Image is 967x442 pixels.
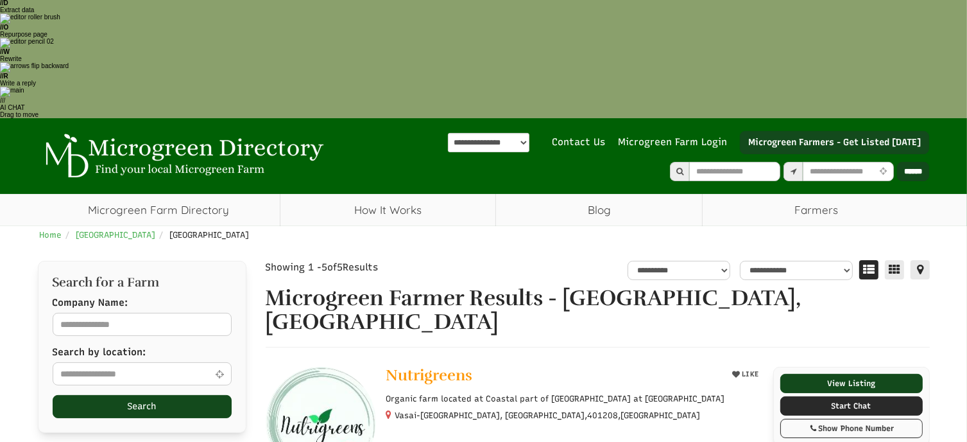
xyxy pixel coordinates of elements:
[322,261,328,273] span: 5
[620,410,700,421] span: [GEOGRAPHIC_DATA]
[170,230,250,240] span: [GEOGRAPHIC_DATA]
[38,194,280,226] a: Microgreen Farm Directory
[280,194,495,226] a: How It Works
[266,261,487,274] div: Showing 1 - of Results
[386,393,764,405] p: Organic farm located at Coastal part of [GEOGRAPHIC_DATA] at [GEOGRAPHIC_DATA]
[728,367,764,382] button: LIKE
[448,133,529,152] select: Language Translate Widget
[53,296,128,310] label: Company Name:
[787,423,916,434] div: Show Phone Number
[40,230,62,240] a: Home
[703,194,929,226] span: Farmers
[386,367,719,387] a: Nutrigreens
[740,370,759,378] span: LIKE
[740,131,929,154] a: Microgreen Farmers - Get Listed [DATE]
[38,134,327,179] img: Microgreen Directory
[780,374,923,393] a: View Listing
[618,136,733,149] a: Microgreen Farm Login
[587,410,618,421] span: 401208
[877,168,890,176] i: Use Current Location
[740,261,852,280] select: sortbox-1
[53,276,232,290] h2: Search for a Farm
[338,261,343,273] span: 5
[395,411,700,420] small: Vasai-[GEOGRAPHIC_DATA], [GEOGRAPHIC_DATA], ,
[545,136,612,149] a: Contact Us
[53,346,146,359] label: Search by location:
[53,395,232,418] button: Search
[780,396,923,416] a: Start Chat
[448,133,529,152] div: Powered by
[76,230,156,240] a: [GEOGRAPHIC_DATA]
[386,366,472,385] span: Nutrigreens
[266,287,930,335] h1: Microgreen Farmer Results - [GEOGRAPHIC_DATA], [GEOGRAPHIC_DATA]
[212,369,227,379] i: Use Current Location
[496,194,702,226] a: Blog
[628,261,730,280] select: overall_rating_filter-1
